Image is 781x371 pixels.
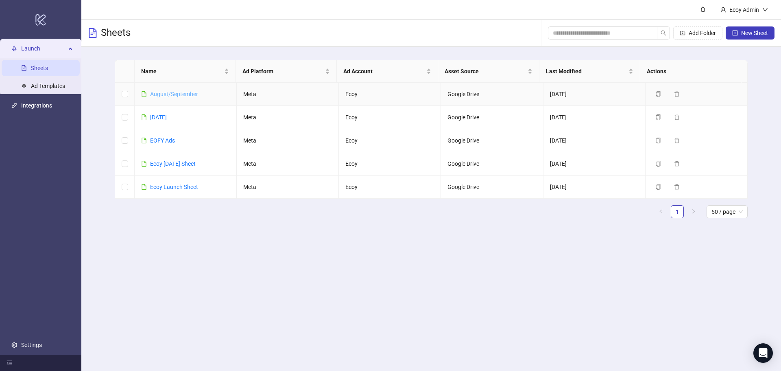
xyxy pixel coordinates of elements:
[680,30,685,36] span: folder-add
[732,30,738,36] span: plus-square
[339,83,441,106] td: Ecoy
[441,129,543,152] td: Google Drive
[674,161,680,167] span: delete
[674,114,680,120] span: delete
[741,30,768,36] span: New Sheet
[687,205,700,218] li: Next Page
[720,7,726,13] span: user
[150,91,198,97] a: August/September
[543,152,646,176] td: [DATE]
[543,129,646,152] td: [DATE]
[237,152,339,176] td: Meta
[135,60,236,83] th: Name
[700,7,706,12] span: bell
[726,5,762,14] div: Ecoy Admin
[543,176,646,199] td: [DATE]
[711,206,743,218] span: 50 / page
[441,152,543,176] td: Google Drive
[236,60,337,83] th: Ad Platform
[21,102,52,109] a: Integrations
[726,26,774,40] button: New Sheet
[674,138,680,143] span: delete
[339,129,441,152] td: Ecoy
[655,91,661,97] span: copy
[150,160,196,167] a: Ecoy [DATE] Sheet
[21,40,66,57] span: Launch
[654,205,668,218] li: Previous Page
[753,343,773,363] div: Open Intercom Messenger
[339,176,441,199] td: Ecoy
[654,205,668,218] button: left
[674,91,680,97] span: delete
[640,60,742,83] th: Actions
[539,60,641,83] th: Last Modified
[242,67,324,76] span: Ad Platform
[655,138,661,143] span: copy
[339,106,441,129] td: Ecoy
[687,205,700,218] button: right
[141,91,147,97] span: file
[237,176,339,199] td: Meta
[150,184,198,190] a: Ecoy Launch Sheet
[445,67,526,76] span: Asset Source
[337,60,438,83] th: Ad Account
[655,114,661,120] span: copy
[659,209,663,214] span: left
[674,184,680,190] span: delete
[150,137,175,144] a: EOFY Ads
[339,152,441,176] td: Ecoy
[441,83,543,106] td: Google Drive
[88,28,98,38] span: file-text
[31,83,65,89] a: Ad Templates
[7,360,12,366] span: menu-fold
[237,106,339,129] td: Meta
[543,83,646,106] td: [DATE]
[661,30,666,36] span: search
[543,106,646,129] td: [DATE]
[707,205,748,218] div: Page Size
[141,161,147,167] span: file
[438,60,539,83] th: Asset Source
[237,83,339,106] td: Meta
[546,67,627,76] span: Last Modified
[655,184,661,190] span: copy
[671,206,683,218] a: 1
[441,106,543,129] td: Google Drive
[31,65,48,71] a: Sheets
[691,209,696,214] span: right
[343,67,425,76] span: Ad Account
[762,7,768,13] span: down
[21,342,42,348] a: Settings
[11,46,17,51] span: rocket
[101,26,131,40] h3: Sheets
[441,176,543,199] td: Google Drive
[655,161,661,167] span: copy
[141,114,147,120] span: file
[689,30,716,36] span: Add Folder
[673,26,722,40] button: Add Folder
[141,138,147,143] span: file
[141,67,223,76] span: Name
[150,114,167,121] a: [DATE]
[237,129,339,152] td: Meta
[141,184,147,190] span: file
